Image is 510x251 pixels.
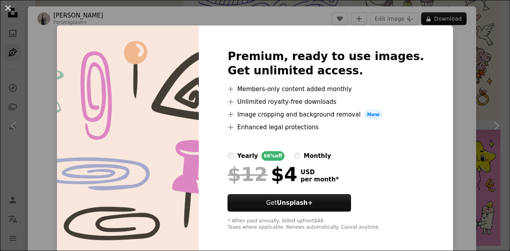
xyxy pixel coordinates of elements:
[228,110,424,119] li: Image cropping and background removal
[228,84,424,94] li: Members-only content added monthly
[228,153,234,159] input: yearly66%off
[228,123,424,132] li: Enhanced legal protections
[228,164,297,185] div: $4
[300,176,339,183] span: per month *
[294,153,300,159] input: monthly
[228,194,351,212] button: GetUnsplash+
[364,110,383,119] span: New
[237,151,258,161] div: yearly
[277,199,313,206] strong: Unsplash+
[228,49,424,78] h2: Premium, ready to use images. Get unlimited access.
[228,218,424,231] div: * When paid annually, billed upfront $48 Taxes where applicable. Renews automatically. Cancel any...
[228,97,424,107] li: Unlimited royalty-free downloads
[228,164,267,185] span: $12
[304,151,331,161] div: monthly
[300,169,339,176] span: USD
[261,151,285,161] div: 66% off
